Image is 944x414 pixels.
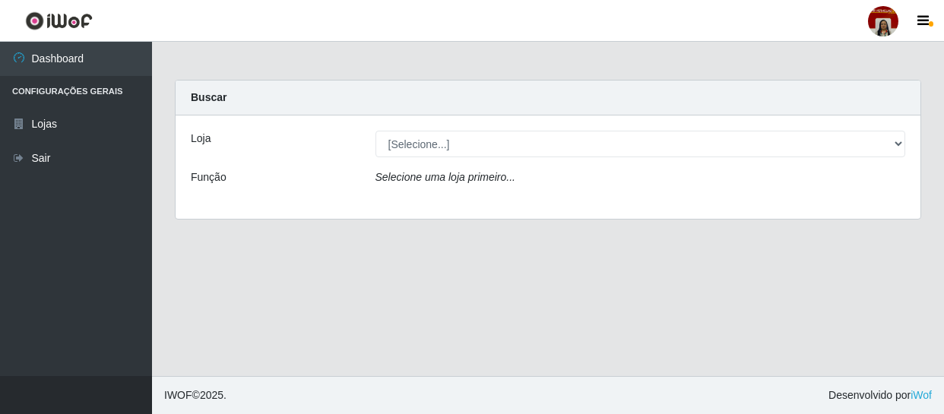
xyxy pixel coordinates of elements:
[375,171,515,183] i: Selecione uma loja primeiro...
[164,387,226,403] span: © 2025 .
[191,131,211,147] label: Loja
[828,387,932,403] span: Desenvolvido por
[25,11,93,30] img: CoreUI Logo
[191,169,226,185] label: Função
[911,389,932,401] a: iWof
[164,389,192,401] span: IWOF
[191,91,226,103] strong: Buscar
